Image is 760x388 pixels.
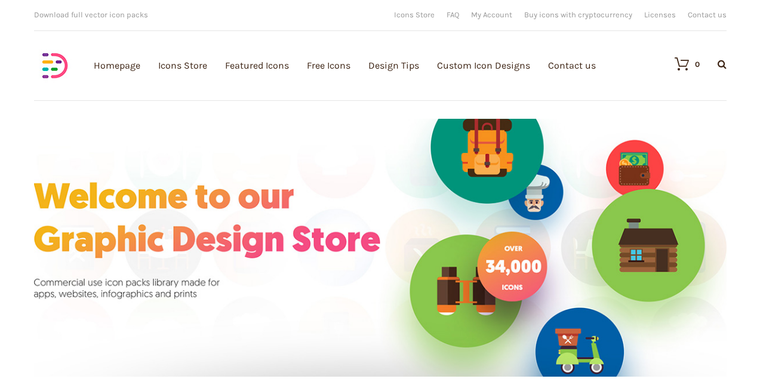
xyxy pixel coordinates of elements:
[524,11,632,19] a: Buy icons with cryptocurrency
[471,11,512,19] a: My Account
[394,11,435,19] a: Icons Store
[663,57,700,71] a: 0
[695,60,700,68] div: 0
[447,11,459,19] a: FAQ
[644,11,676,19] a: Licenses
[688,11,727,19] a: Contact us
[34,119,727,377] img: Graphic-design-store.jpg
[34,10,148,19] span: Download full vector icon packs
